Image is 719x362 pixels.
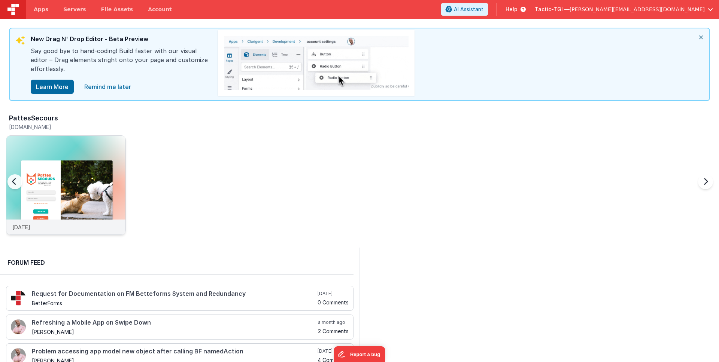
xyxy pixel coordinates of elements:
[31,34,210,46] div: New Drag N' Drop Editor - Beta Preview
[31,46,210,79] div: Say good bye to hand-coding! Build faster with our visual editor – Drag elements stright onto you...
[6,286,354,311] a: Request for Documentation on FM Betteforms System and Redundancy BetterForms [DATE] 0 Comments
[318,300,349,305] h5: 0 Comments
[318,319,349,325] h5: a month ago
[441,3,488,16] button: AI Assistant
[318,348,349,354] h5: [DATE]
[101,6,133,13] span: File Assets
[693,28,709,46] i: close
[34,6,48,13] span: Apps
[6,315,354,340] a: Refreshing a Mobile App on Swipe Down [PERSON_NAME] a month ago 2 Comments
[9,124,126,130] h5: [DOMAIN_NAME]
[506,6,518,13] span: Help
[32,329,316,335] h5: [PERSON_NAME]
[9,114,58,122] h3: PattesSecours
[318,328,349,334] h5: 2 Comments
[32,300,316,306] h5: BetterForms
[454,6,483,13] span: AI Assistant
[570,6,705,13] span: [PERSON_NAME][EMAIL_ADDRESS][DOMAIN_NAME]
[334,346,385,362] iframe: Marker.io feedback button
[535,6,570,13] span: Tactic-TGI —
[535,6,713,13] button: Tactic-TGI — [PERSON_NAME][EMAIL_ADDRESS][DOMAIN_NAME]
[7,258,346,267] h2: Forum Feed
[63,6,86,13] span: Servers
[32,291,316,297] h4: Request for Documentation on FM Betteforms System and Redundancy
[32,348,316,355] h4: Problem accessing app model new object after calling BF namedAction
[318,291,349,297] h5: [DATE]
[11,319,26,334] img: 411_2.png
[32,319,316,326] h4: Refreshing a Mobile App on Swipe Down
[31,80,74,94] button: Learn More
[80,79,136,94] a: close
[11,291,26,306] img: 295_2.png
